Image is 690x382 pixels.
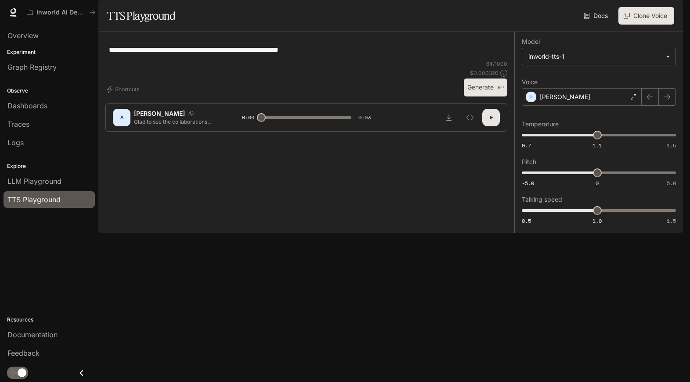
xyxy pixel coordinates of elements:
[115,111,129,125] div: A
[242,113,254,122] span: 0:00
[497,85,504,90] p: ⌘⏎
[470,69,499,77] p: $ 0.000320
[105,82,143,96] button: Shortcuts
[134,118,221,125] p: Glad to see the collaborations between /ɪnˈwɝːld/ and fireworks.
[107,7,175,25] h1: TTS Playground
[522,196,562,203] p: Talking speed
[522,217,531,225] span: 0.5
[618,7,674,25] button: Clone Voice
[23,4,99,21] button: All workspaces
[522,142,531,149] span: 0.7
[592,217,602,225] span: 1.0
[592,142,602,149] span: 1.1
[522,159,536,165] p: Pitch
[667,217,676,225] span: 1.5
[185,111,197,116] button: Copy Voice ID
[461,109,479,126] button: Inspect
[522,179,534,187] span: -5.0
[582,7,611,25] a: Docs
[134,109,185,118] p: [PERSON_NAME]
[486,60,507,68] p: 64 / 1000
[540,93,590,101] p: [PERSON_NAME]
[667,142,676,149] span: 1.5
[522,121,559,127] p: Temperature
[36,9,86,16] p: Inworld AI Demos
[464,79,507,96] button: Generate⌘⏎
[596,179,599,187] span: 0
[522,79,538,85] p: Voice
[528,52,661,61] div: inworld-tts-1
[522,48,676,65] div: inworld-tts-1
[522,39,540,45] p: Model
[358,113,371,122] span: 0:03
[667,179,676,187] span: 5.0
[440,109,458,126] button: Download audio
